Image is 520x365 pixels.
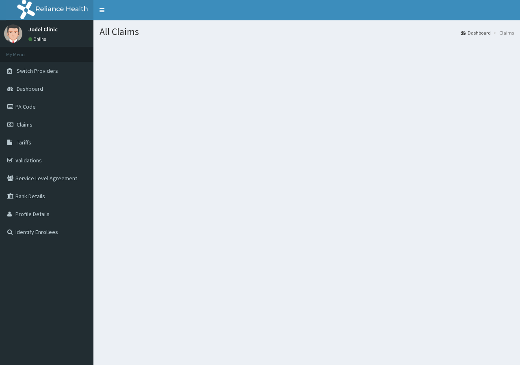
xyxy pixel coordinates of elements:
a: Online [28,36,48,42]
span: Switch Providers [17,67,58,74]
img: User Image [4,24,22,43]
p: Jodel Clinic [28,26,58,32]
span: Dashboard [17,85,43,92]
h1: All Claims [100,26,514,37]
li: Claims [492,29,514,36]
span: Claims [17,121,32,128]
span: Tariffs [17,139,31,146]
a: Dashboard [461,29,491,36]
